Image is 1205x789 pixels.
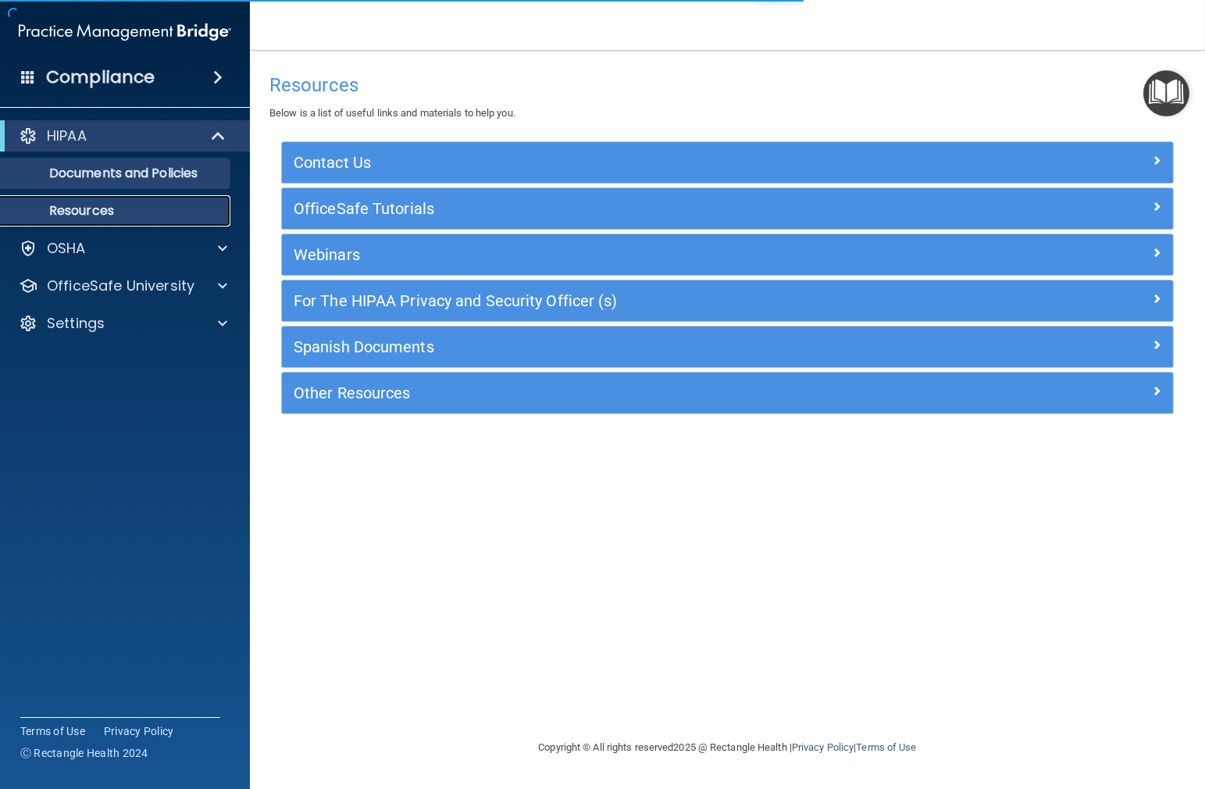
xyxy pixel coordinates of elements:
h5: Spanish Documents [294,338,939,355]
a: OfficeSafe Tutorials [294,196,1161,221]
p: Settings [47,314,105,333]
p: OfficeSafe University [47,277,194,295]
span: Below is a list of useful links and materials to help you. [269,107,515,119]
iframe: Drift Widget Chat Controller [1127,681,1186,741]
a: HIPAA [19,127,226,145]
a: Privacy Policy [104,723,174,739]
a: Spanish Documents [294,334,1161,359]
a: OSHA [19,239,227,258]
h5: OfficeSafe Tutorials [294,200,939,217]
a: OfficeSafe University [19,277,227,295]
a: Terms of Use [20,723,85,739]
a: Privacy Policy [792,741,854,753]
a: Settings [19,314,227,333]
button: Open Resource Center [1143,70,1189,116]
h4: Resources [269,75,1185,95]
p: HIPAA [47,127,87,145]
a: For The HIPAA Privacy and Security Officer (s) [294,288,1161,313]
h5: Contact Us [294,154,939,171]
a: Webinars [294,242,1161,267]
img: PMB logo [19,16,231,48]
h5: For The HIPAA Privacy and Security Officer (s) [294,292,939,309]
p: OSHA [47,239,86,258]
h5: Webinars [294,246,939,263]
h5: Other Resources [294,384,939,402]
p: Resources [10,203,223,219]
span: Ⓒ Rectangle Health 2024 [20,745,148,761]
a: Other Resources [294,380,1161,405]
h4: Compliance [46,66,155,88]
p: Documents and Policies [10,166,223,181]
div: Copyright © All rights reserved 2025 @ Rectangle Health | | [443,723,1013,773]
a: Terms of Use [856,741,916,753]
a: Contact Us [294,150,1161,175]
